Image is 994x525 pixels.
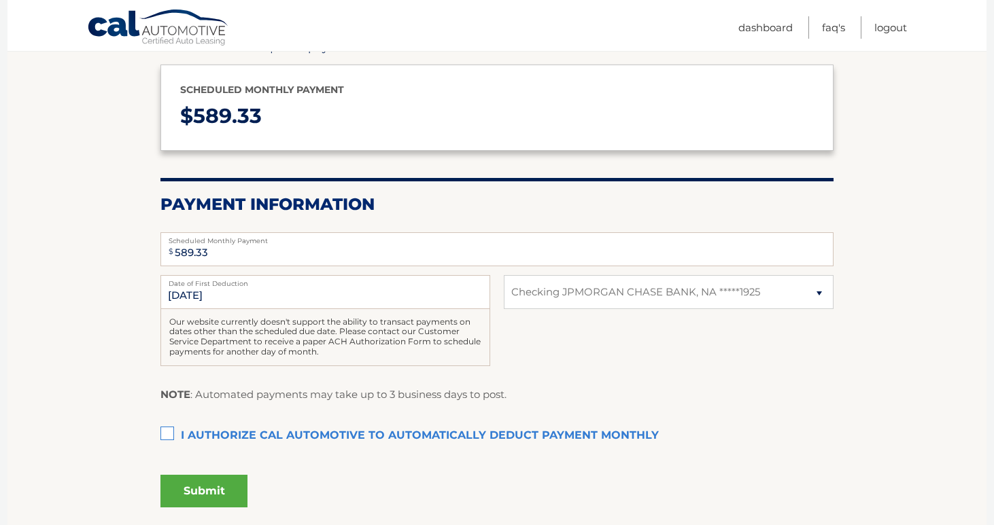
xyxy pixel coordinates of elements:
[193,103,262,128] span: 589.33
[180,98,814,134] p: $
[160,232,834,243] label: Scheduled Monthly Payment
[160,232,834,266] input: Payment Amount
[738,16,793,39] a: Dashboard
[874,16,907,39] a: Logout
[165,236,177,267] span: $
[160,275,490,309] input: Payment Date
[160,194,834,215] h2: Payment Information
[160,422,834,450] label: I authorize cal automotive to automatically deduct payment monthly
[160,475,247,507] button: Submit
[160,388,190,401] strong: NOTE
[160,386,507,403] p: : Automated payments may take up to 3 business days to post.
[180,82,814,98] p: Scheduled monthly payment
[160,275,490,286] label: Date of First Deduction
[160,309,490,366] div: Our website currently doesn't support the ability to transact payments on dates other than the sc...
[822,16,845,39] a: FAQ's
[87,9,230,48] a: Cal Automotive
